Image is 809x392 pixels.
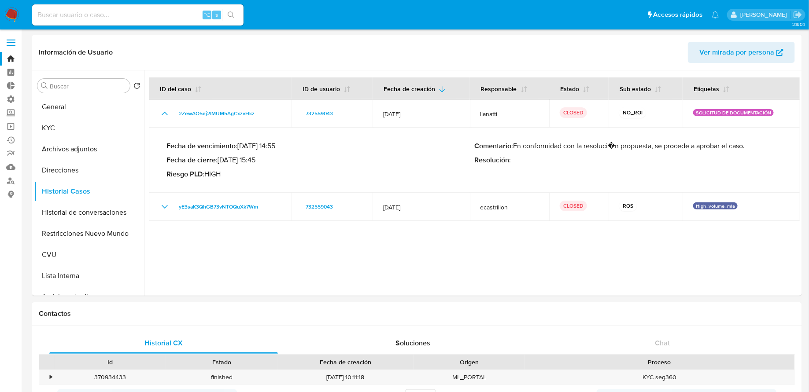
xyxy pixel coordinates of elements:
button: Archivos adjuntos [34,139,144,160]
button: Historial de conversaciones [34,202,144,223]
div: KYC seg360 [525,370,794,385]
span: Chat [655,338,670,348]
div: finished [166,370,277,385]
p: fabricio.bottalo@mercadolibre.com [740,11,790,19]
button: Historial Casos [34,181,144,202]
button: Anticipos de dinero [34,286,144,308]
a: Notificaciones [712,11,719,18]
button: search-icon [222,9,240,21]
span: Ver mirada por persona [699,42,774,63]
button: Ver mirada por persona [688,42,795,63]
span: Historial CX [144,338,183,348]
span: s [215,11,218,19]
a: Salir [793,10,802,19]
div: • [50,373,52,381]
button: Direcciones [34,160,144,181]
div: Proceso [531,358,788,366]
button: Volver al orden por defecto [133,82,140,92]
span: Accesos rápidos [654,10,703,19]
div: Id [61,358,160,366]
button: Restricciones Nuevo Mundo [34,223,144,244]
div: Origen [420,358,519,366]
h1: Información de Usuario [39,48,113,57]
input: Buscar usuario o caso... [32,9,244,21]
div: Estado [172,358,271,366]
div: 370934433 [55,370,166,385]
div: [DATE] 10:11:18 [277,370,414,385]
input: Buscar [50,82,126,90]
button: Buscar [41,82,48,89]
span: Soluciones [395,338,430,348]
span: ⌥ [203,11,210,19]
div: Fecha de creación [284,358,407,366]
button: General [34,96,144,117]
div: ML_PORTAL [414,370,525,385]
button: CVU [34,244,144,265]
h1: Contactos [39,309,795,318]
button: Lista Interna [34,265,144,286]
button: KYC [34,117,144,139]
